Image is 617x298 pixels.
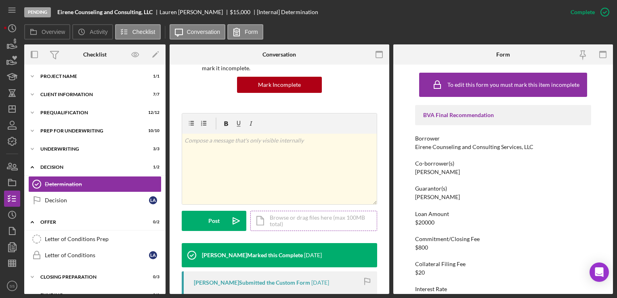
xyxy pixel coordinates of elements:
[311,279,329,286] time: 2025-09-26 20:01
[230,8,250,15] span: $15,000
[42,29,65,35] label: Overview
[187,29,220,35] label: Conversation
[227,24,263,40] button: Form
[45,252,149,258] div: Letter of Conditions
[571,4,595,20] div: Complete
[40,92,139,97] div: Client Information
[304,252,322,258] time: 2025-09-26 20:01
[145,165,159,170] div: 1 / 2
[83,51,107,58] div: Checklist
[245,29,258,35] label: Form
[415,261,591,267] div: Collateral Filing Fee
[24,7,51,17] div: Pending
[149,251,157,259] div: L A
[423,112,583,118] div: BVA Final Recommendation
[115,24,161,40] button: Checklist
[132,29,155,35] label: Checklist
[45,236,161,242] div: Letter of Conditions Prep
[145,147,159,151] div: 3 / 3
[208,211,220,231] div: Post
[415,185,591,192] div: Guarantor(s)
[45,197,149,204] div: Decision
[194,279,310,286] div: [PERSON_NAME] Submitted the Custom Form
[258,77,301,93] div: Mark Incomplete
[57,9,153,15] b: Eirene Counseling and Consulting, LLC
[262,51,296,58] div: Conversation
[145,275,159,279] div: 0 / 3
[10,284,15,288] text: SS
[90,29,107,35] label: Activity
[415,144,533,150] div: Eirene Counseling and Consulting Services, LLC
[145,220,159,225] div: 0 / 2
[40,275,139,279] div: Closing Preparation
[145,293,159,298] div: 0 / 1
[40,110,139,115] div: Prequalification
[415,269,425,276] div: $20
[415,169,460,175] div: [PERSON_NAME]
[415,286,591,292] div: Interest Rate
[562,4,613,20] button: Complete
[415,244,428,251] div: $800
[28,231,162,247] a: Letter of Conditions Prep
[145,92,159,97] div: 7 / 7
[28,176,162,192] a: Determination
[28,192,162,208] a: DecisionLA
[415,194,460,200] div: [PERSON_NAME]
[4,278,20,294] button: SS
[40,128,139,133] div: Prep for Underwriting
[145,110,159,115] div: 12 / 12
[72,24,113,40] button: Activity
[28,247,162,263] a: Letter of ConditionsLA
[145,128,159,133] div: 10 / 10
[182,211,246,231] button: Post
[40,74,139,79] div: Project Name
[202,252,303,258] div: [PERSON_NAME] Marked this Complete
[170,24,226,40] button: Conversation
[447,82,579,88] div: To edit this form you must mark this item incomplete
[149,196,157,204] div: L A
[496,51,510,58] div: Form
[45,181,161,187] div: Determination
[590,262,609,282] div: Open Intercom Messenger
[159,9,230,15] div: Lauren [PERSON_NAME]
[40,165,139,170] div: Decision
[40,147,139,151] div: Underwriting
[257,9,318,15] div: [Internal] Determination
[415,211,591,217] div: Loan Amount
[24,24,70,40] button: Overview
[40,293,139,298] div: Funding
[415,160,591,167] div: Co-borrower(s)
[415,236,591,242] div: Commitment/Closing Fee
[145,74,159,79] div: 1 / 1
[415,219,434,226] div: $20000
[40,220,139,225] div: Offer
[415,135,591,142] div: Borrower
[237,77,322,93] button: Mark Incomplete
